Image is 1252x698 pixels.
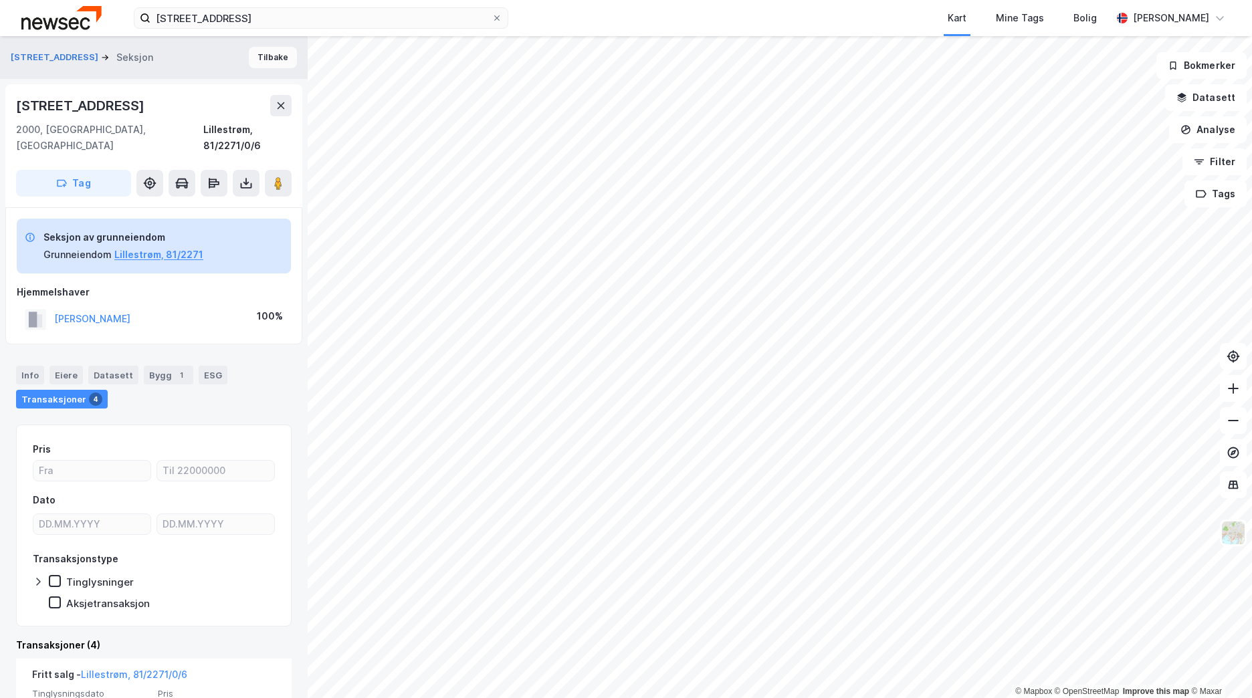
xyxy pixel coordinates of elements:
[157,461,274,481] input: Til 22000000
[1185,634,1252,698] iframe: Chat Widget
[150,8,492,28] input: Søk på adresse, matrikkel, gårdeiere, leietakere eller personer
[17,284,291,300] div: Hjemmelshaver
[1221,520,1246,546] img: Z
[16,95,147,116] div: [STREET_ADDRESS]
[32,667,187,688] div: Fritt salg -
[1156,52,1247,79] button: Bokmerker
[11,51,101,64] button: [STREET_ADDRESS]
[81,669,187,680] a: Lillestrøm, 81/2271/0/6
[88,366,138,384] div: Datasett
[33,461,150,481] input: Fra
[157,514,274,534] input: DD.MM.YYYY
[1185,634,1252,698] div: Kontrollprogram for chat
[1133,10,1209,26] div: [PERSON_NAME]
[49,366,83,384] div: Eiere
[257,308,283,324] div: 100%
[199,366,227,384] div: ESG
[16,366,44,384] div: Info
[16,390,108,409] div: Transaksjoner
[33,492,56,508] div: Dato
[114,247,203,263] button: Lillestrøm, 81/2271
[1073,10,1097,26] div: Bolig
[16,637,292,653] div: Transaksjoner (4)
[66,576,134,588] div: Tinglysninger
[1055,687,1120,696] a: OpenStreetMap
[43,229,203,245] div: Seksjon av grunneiendom
[1184,181,1247,207] button: Tags
[249,47,297,68] button: Tilbake
[33,514,150,534] input: DD.MM.YYYY
[21,6,102,29] img: newsec-logo.f6e21ccffca1b3a03d2d.png
[1123,687,1189,696] a: Improve this map
[43,247,112,263] div: Grunneiendom
[16,122,203,154] div: 2000, [GEOGRAPHIC_DATA], [GEOGRAPHIC_DATA]
[996,10,1044,26] div: Mine Tags
[33,441,51,457] div: Pris
[948,10,966,26] div: Kart
[89,392,102,406] div: 4
[1169,116,1247,143] button: Analyse
[144,366,193,384] div: Bygg
[66,597,150,610] div: Aksjetransaksjon
[33,551,118,567] div: Transaksjonstype
[1182,148,1247,175] button: Filter
[203,122,292,154] div: Lillestrøm, 81/2271/0/6
[1165,84,1247,111] button: Datasett
[175,368,188,382] div: 1
[16,170,131,197] button: Tag
[1015,687,1052,696] a: Mapbox
[116,49,153,66] div: Seksjon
